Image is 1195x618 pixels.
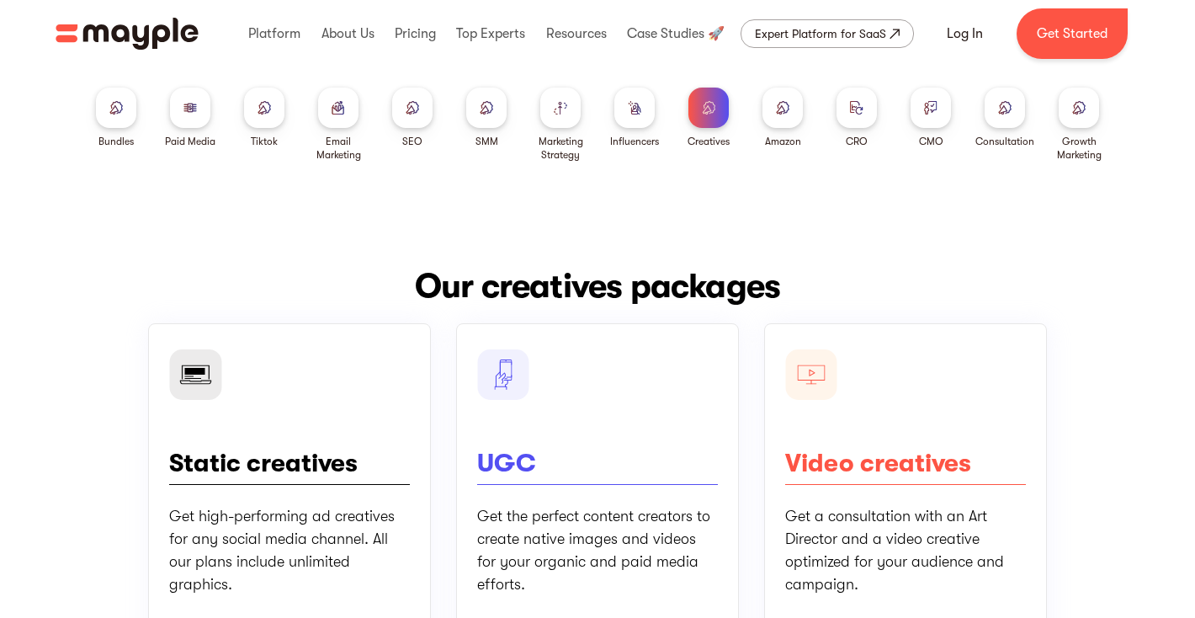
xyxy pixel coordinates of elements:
[741,19,914,48] a: Expert Platform for SaaS
[530,135,591,162] div: Marketing Strategy
[244,88,284,148] a: Tiktok
[390,7,440,61] div: Pricing
[308,135,369,162] div: Email Marketing
[785,505,1026,596] p: Get a consultation with an Art Director and a video creative optimized for your audience and camp...
[244,7,305,61] div: Platform
[169,505,410,596] p: Get high-performing ad creatives for any social media channel. All our plans include unlimited gr...
[466,88,507,148] a: SMM
[846,135,868,148] div: CRO
[1049,88,1109,162] a: Growth Marketing
[56,18,199,50] img: Mayple logo
[477,450,536,484] h3: UGC
[98,135,134,148] div: Bundles
[765,135,801,148] div: Amazon
[165,88,215,148] a: Paid Media
[1017,8,1128,59] a: Get Started
[317,7,379,61] div: About Us
[785,450,971,484] h3: Video creatives
[688,88,730,148] a: Creatives
[762,88,803,148] a: Amazon
[975,88,1034,148] a: Consultation
[169,450,358,484] h3: Static creatives
[911,88,951,148] a: CMO
[927,13,1003,54] a: Log In
[542,7,611,61] div: Resources
[452,7,529,61] div: Top Experts
[308,88,369,162] a: Email Marketing
[836,88,877,148] a: CRO
[96,88,136,148] a: Bundles
[1049,135,1109,162] div: Growth Marketing
[919,135,943,148] div: CMO
[688,135,730,148] div: Creatives
[148,263,1047,310] h2: Our creatives packages
[975,135,1034,148] div: Consultation
[610,88,659,148] a: Influencers
[610,135,659,148] div: Influencers
[755,24,886,44] div: Expert Platform for SaaS
[392,88,433,148] a: SEO
[530,88,591,162] a: Marketing Strategy
[475,135,498,148] div: SMM
[477,505,718,596] p: Get the perfect content creators to create native images and videos for your organic and paid med...
[56,18,199,50] a: home
[251,135,278,148] div: Tiktok
[165,135,215,148] div: Paid Media
[402,135,422,148] div: SEO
